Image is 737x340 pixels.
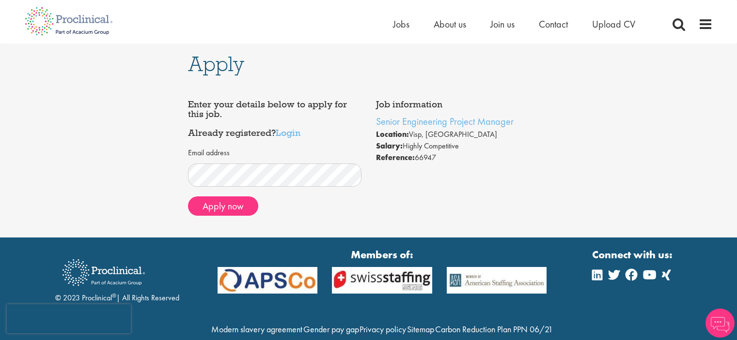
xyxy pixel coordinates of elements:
[435,324,553,335] a: Carbon Reduction Plan PPN 06/21
[434,18,466,30] a: About us
[376,129,549,140] li: Visp, [GEOGRAPHIC_DATA]
[376,115,514,128] a: Senior Engineering Project Manager
[376,140,549,152] li: Highly Competitive
[211,324,302,335] a: Modern slavery agreement
[7,304,131,333] iframe: reCAPTCHA
[325,267,439,294] img: APSCo
[393,18,409,30] a: Jobs
[490,18,515,30] a: Join us
[218,247,547,262] strong: Members of:
[706,309,735,338] img: Chatbot
[376,141,403,151] strong: Salary:
[112,292,116,299] sup: ®
[376,152,415,163] strong: Reference:
[539,18,568,30] a: Contact
[592,247,674,262] strong: Connect with us:
[188,148,230,159] label: Email address
[439,267,554,294] img: APSCo
[210,267,325,294] img: APSCo
[276,127,300,138] a: Login
[376,152,549,163] li: 66947
[376,129,409,139] strong: Location:
[592,18,635,30] a: Upload CV
[407,324,434,335] a: Sitemap
[360,324,406,335] a: Privacy policy
[55,252,179,304] div: © 2023 Proclinical | All Rights Reserved
[55,252,152,293] img: Proclinical Recruitment
[188,100,361,138] h4: Enter your details below to apply for this job. Already registered?
[303,324,359,335] a: Gender pay gap
[188,51,244,77] span: Apply
[376,100,549,109] h4: Job information
[188,196,258,216] button: Apply now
